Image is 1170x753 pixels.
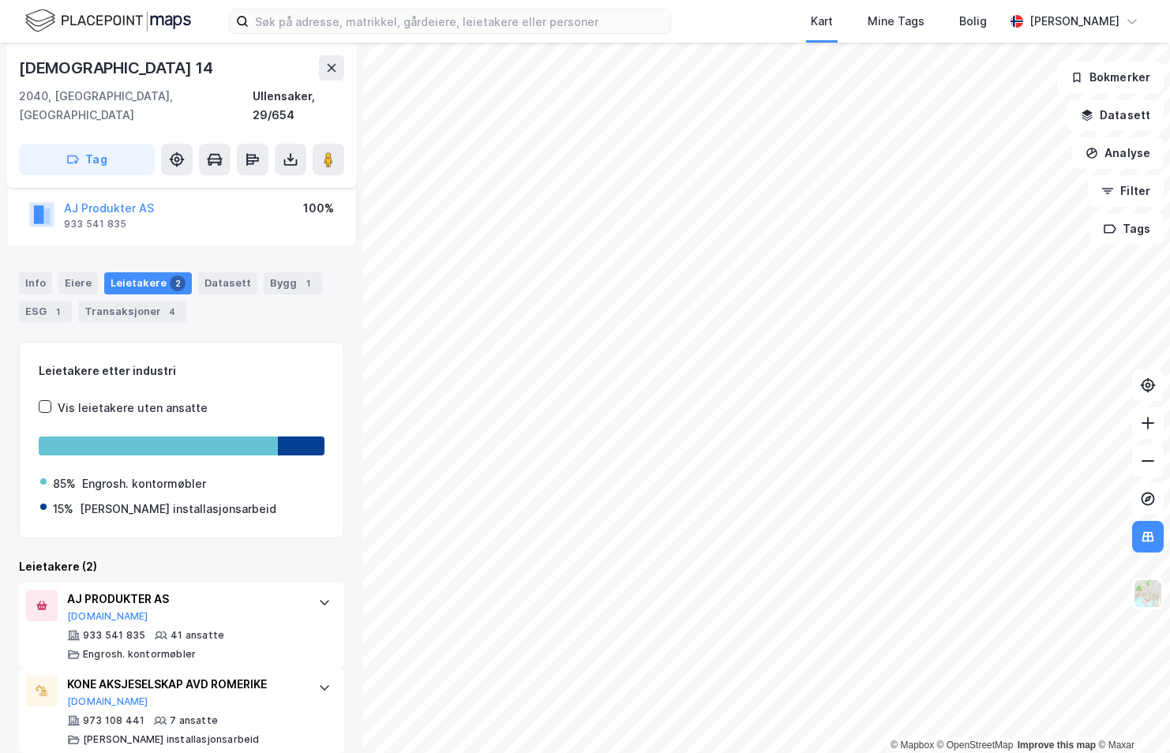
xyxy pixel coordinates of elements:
[83,733,260,746] div: [PERSON_NAME] installasjonsarbeid
[19,144,155,175] button: Tag
[83,648,196,661] div: Engrosh. kontormøbler
[58,399,208,418] div: Vis leietakere uten ansatte
[1090,213,1164,245] button: Tags
[104,272,192,294] div: Leietakere
[868,12,924,31] div: Mine Tags
[19,557,344,576] div: Leietakere (2)
[19,87,253,125] div: 2040, [GEOGRAPHIC_DATA], [GEOGRAPHIC_DATA]
[78,301,186,323] div: Transaksjoner
[249,9,670,33] input: Søk på adresse, matrikkel, gårdeiere, leietakere eller personer
[164,304,180,320] div: 4
[53,474,76,493] div: 85%
[25,7,191,35] img: logo.f888ab2527a4732fd821a326f86c7f29.svg
[53,500,73,519] div: 15%
[937,740,1014,751] a: OpenStreetMap
[39,362,324,380] div: Leietakere etter industri
[80,500,276,519] div: [PERSON_NAME] installasjonsarbeid
[1133,579,1163,609] img: Z
[1091,677,1170,753] iframe: Chat Widget
[50,304,66,320] div: 1
[811,12,833,31] div: Kart
[264,272,322,294] div: Bygg
[67,675,302,694] div: KONE AKSJESELSKAP AVD ROMERIKE
[19,301,72,323] div: ESG
[19,272,52,294] div: Info
[1018,740,1096,751] a: Improve this map
[64,218,126,230] div: 933 541 835
[1091,677,1170,753] div: Kontrollprogram for chat
[959,12,987,31] div: Bolig
[1057,62,1164,93] button: Bokmerker
[67,695,148,708] button: [DOMAIN_NAME]
[1072,137,1164,169] button: Analyse
[58,272,98,294] div: Eiere
[1067,99,1164,131] button: Datasett
[1088,175,1164,207] button: Filter
[170,714,218,727] div: 7 ansatte
[891,740,934,751] a: Mapbox
[19,55,216,81] div: [DEMOGRAPHIC_DATA] 14
[82,474,206,493] div: Engrosh. kontormøbler
[303,199,334,218] div: 100%
[83,714,144,727] div: 973 108 441
[1029,12,1119,31] div: [PERSON_NAME]
[170,275,186,291] div: 2
[171,629,224,642] div: 41 ansatte
[67,590,302,609] div: AJ PRODUKTER AS
[67,610,148,623] button: [DOMAIN_NAME]
[83,629,145,642] div: 933 541 835
[253,87,344,125] div: Ullensaker, 29/654
[198,272,257,294] div: Datasett
[300,275,316,291] div: 1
